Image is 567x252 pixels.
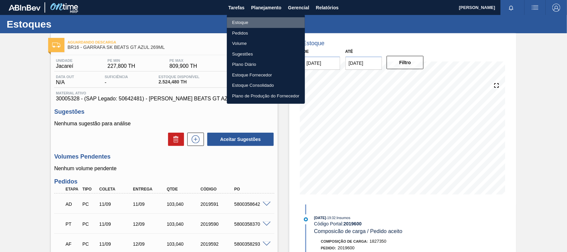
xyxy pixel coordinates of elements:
a: Volume [227,38,305,49]
a: Plano Diário [227,59,305,70]
a: Pedidos [227,28,305,39]
a: Plano de Produção do Fornecedor [227,91,305,101]
a: Sugestões [227,49,305,60]
a: Estoque [227,17,305,28]
a: Estoque Fornecedor [227,70,305,80]
a: Estoque Consolidado [227,80,305,91]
